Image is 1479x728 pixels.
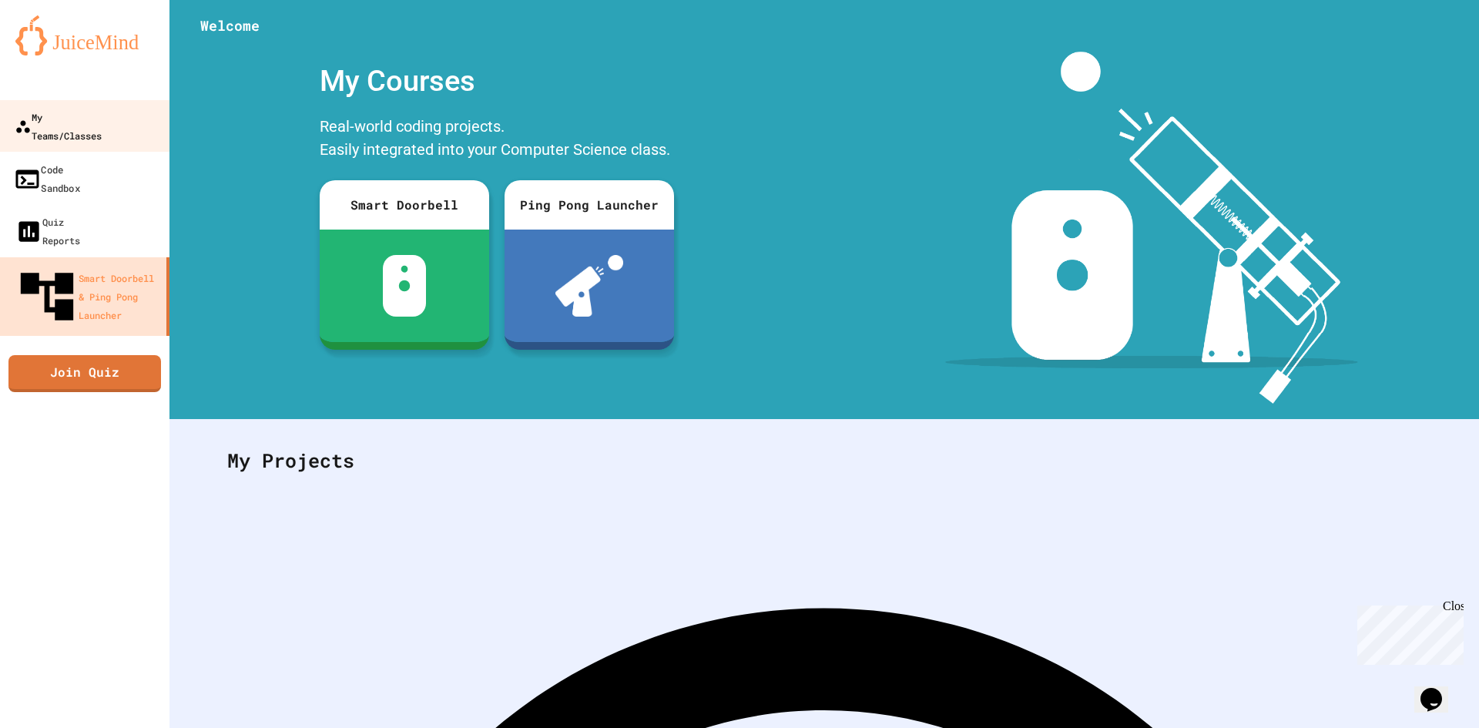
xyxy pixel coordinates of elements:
[15,108,102,145] div: My Teams/Classes
[312,52,682,111] div: My Courses
[320,180,489,230] div: Smart Doorbell
[383,255,427,317] img: sdb-white.svg
[13,159,79,197] div: Code Sandbox
[15,265,160,328] div: Smart Doorbell & Ping Pong Launcher
[945,52,1358,404] img: banner-image-my-projects.png
[6,6,106,98] div: Chat with us now!Close
[312,111,682,169] div: Real-world coding projects. Easily integrated into your Computer Science class.
[505,180,674,230] div: Ping Pong Launcher
[212,431,1437,491] div: My Projects
[15,213,80,250] div: Quiz Reports
[555,255,624,317] img: ppl-with-ball.png
[8,355,161,392] a: Join Quiz
[15,15,154,55] img: logo-orange.svg
[1351,599,1464,665] iframe: chat widget
[1414,666,1464,713] iframe: chat widget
